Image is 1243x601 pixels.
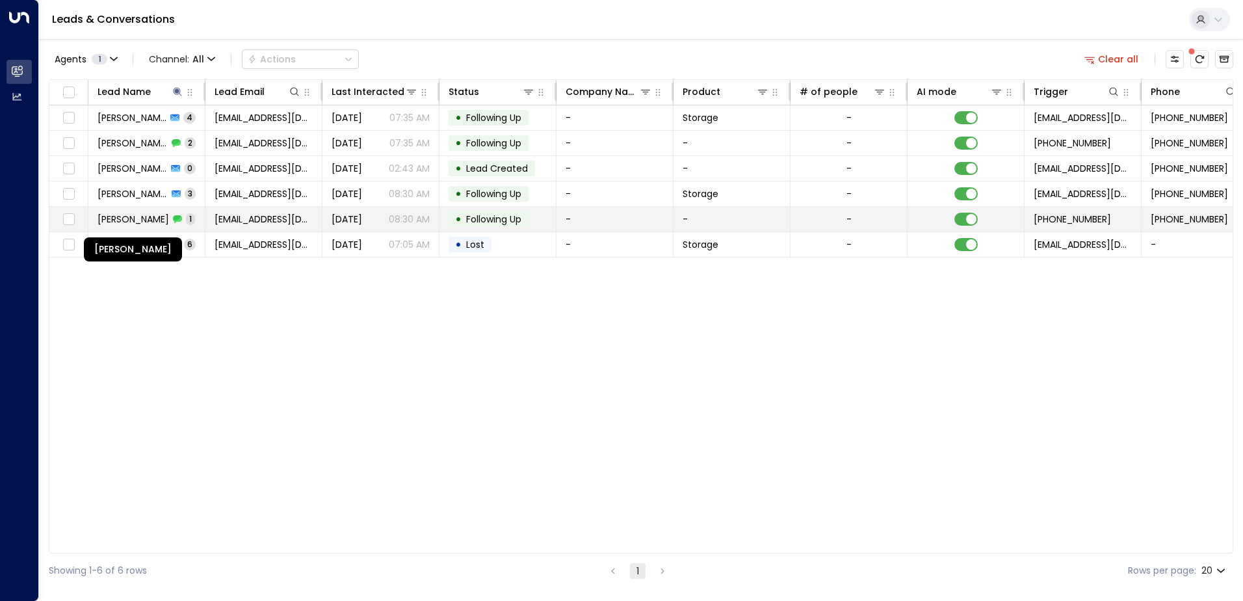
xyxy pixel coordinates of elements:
span: Following Up [466,213,521,226]
div: Lead Email [215,84,301,100]
div: AI mode [917,84,1003,100]
button: Clear all [1079,50,1144,68]
span: There are new threads available. Refresh the grid to view the latest updates. [1190,50,1209,68]
span: shaunw1994@icloud.com [215,162,313,175]
div: Last Interacted [332,84,404,100]
span: +447380819627 [1151,162,1228,175]
button: Archived Leads [1215,50,1233,68]
div: Status [449,84,535,100]
td: - [556,131,674,155]
div: AI mode [917,84,956,100]
span: Agents [55,55,86,64]
span: 3 [185,188,196,199]
span: 4 [183,112,196,123]
td: - [674,207,791,232]
span: Toggle select row [60,237,77,253]
div: • [455,183,462,205]
span: 0 [184,163,196,174]
button: Agents1 [49,50,122,68]
div: 20 [1201,561,1228,580]
p: 07:35 AM [389,137,430,150]
div: Lead Name [98,84,151,100]
div: # of people [800,84,857,100]
div: Lead Email [215,84,265,100]
span: clare.williamson3@icloud.com [215,213,313,226]
span: Lead Created [466,162,528,175]
div: • [455,107,462,129]
span: Clare Williamson [98,187,168,200]
span: Aug 05, 2025 [332,238,362,251]
span: Yesterday [332,111,362,124]
div: Phone [1151,84,1180,100]
div: - [846,111,852,124]
span: Toggle select all [60,85,77,101]
a: Leads & Conversations [52,12,175,27]
span: Following Up [466,111,521,124]
span: Storage [683,187,718,200]
div: Product [683,84,720,100]
div: - [846,137,852,150]
div: Company Name [566,84,652,100]
span: +447380819627 [1034,137,1111,150]
span: gwill@rconnects.com [215,238,313,251]
span: shaunw1994@icloud.com [215,137,313,150]
span: Storage [683,111,718,124]
div: Company Name [566,84,639,100]
span: clare.williamson3@icloud.com [215,187,313,200]
div: Phone [1151,84,1237,100]
span: Clare Williamson [98,213,169,226]
span: 2 [185,137,196,148]
span: 1 [92,54,107,64]
div: Actions [248,53,296,65]
div: • [455,208,462,230]
td: - [556,232,674,257]
td: - [674,131,791,155]
div: Button group with a nested menu [242,49,359,69]
p: 08:30 AM [389,187,430,200]
span: leads@space-station.co.uk [1034,162,1132,175]
button: Channel:All [144,50,220,68]
div: - [846,187,852,200]
div: Product [683,84,769,100]
td: - [556,207,674,232]
td: - [556,156,674,181]
span: +447380819627 [1151,137,1228,150]
div: Trigger [1034,84,1068,100]
span: +447742579340 [1151,213,1228,226]
div: Last Interacted [332,84,418,100]
span: 1 [186,213,195,224]
p: 08:30 AM [389,213,430,226]
span: Toggle select row [60,211,77,228]
span: Toggle select row [60,186,77,202]
span: Aug 09, 2025 [332,162,362,175]
div: - [846,213,852,226]
div: - [846,162,852,175]
span: 6 [184,239,196,250]
td: - [556,181,674,206]
span: Shaun Williamson [98,162,167,175]
span: Toggle select row [60,161,77,177]
span: Channel: [144,50,220,68]
p: 07:05 AM [389,238,430,251]
span: Toggle select row [60,135,77,152]
div: # of people [800,84,886,100]
p: 02:43 AM [389,162,430,175]
span: Aug 18, 2025 [332,187,362,200]
label: Rows per page: [1128,564,1196,578]
span: Storage [683,238,718,251]
button: Customize [1166,50,1184,68]
p: 07:35 AM [389,111,430,124]
span: Aug 16, 2025 [332,213,362,226]
span: +447742579340 [1034,213,1111,226]
span: Shaun Williamson [98,111,166,124]
div: Status [449,84,479,100]
span: +447742579340 [1151,187,1228,200]
button: Actions [242,49,359,69]
span: All [192,54,204,64]
button: page 1 [630,563,646,579]
div: Trigger [1034,84,1120,100]
td: - [556,105,674,130]
div: Lead Name [98,84,184,100]
td: - [674,156,791,181]
span: Toggle select row [60,110,77,126]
